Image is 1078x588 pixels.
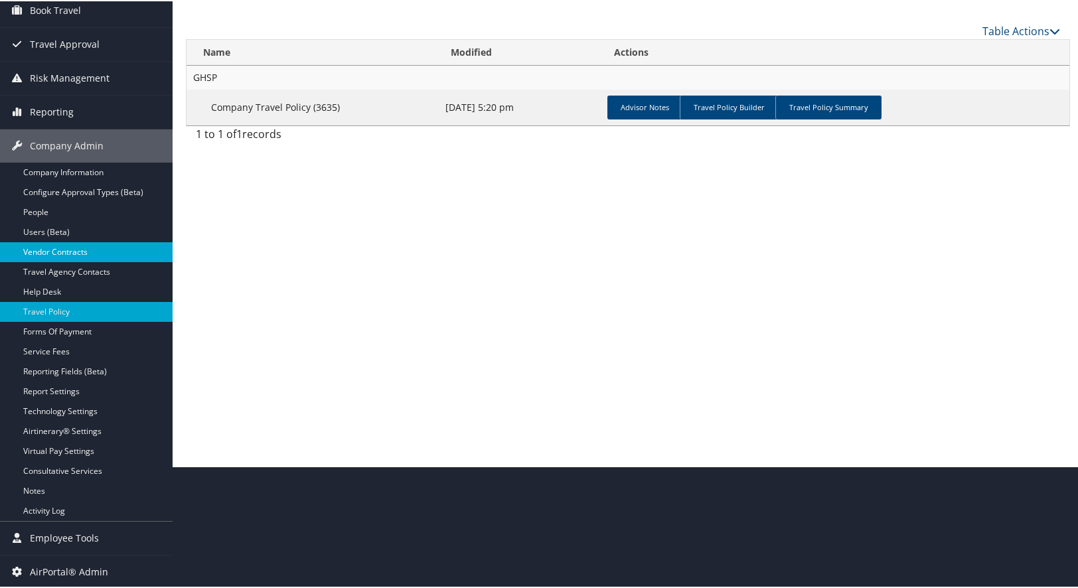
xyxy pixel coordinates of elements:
[439,38,602,64] th: Modified: activate to sort column descending
[196,125,397,147] div: 1 to 1 of records
[607,94,682,118] a: Advisor Notes
[30,94,74,127] span: Reporting
[187,38,439,64] th: Name: activate to sort column ascending
[680,94,778,118] a: Travel Policy Builder
[439,88,602,124] td: [DATE] 5:20 pm
[602,38,1069,64] th: Actions
[30,554,108,587] span: AirPortal® Admin
[30,27,100,60] span: Travel Approval
[187,88,439,124] td: Company Travel Policy (3635)
[236,125,242,140] span: 1
[30,128,104,161] span: Company Admin
[775,94,882,118] a: Travel Policy Summary
[30,520,99,553] span: Employee Tools
[30,60,110,94] span: Risk Management
[982,23,1060,37] a: Table Actions
[187,64,1069,88] td: GHSP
